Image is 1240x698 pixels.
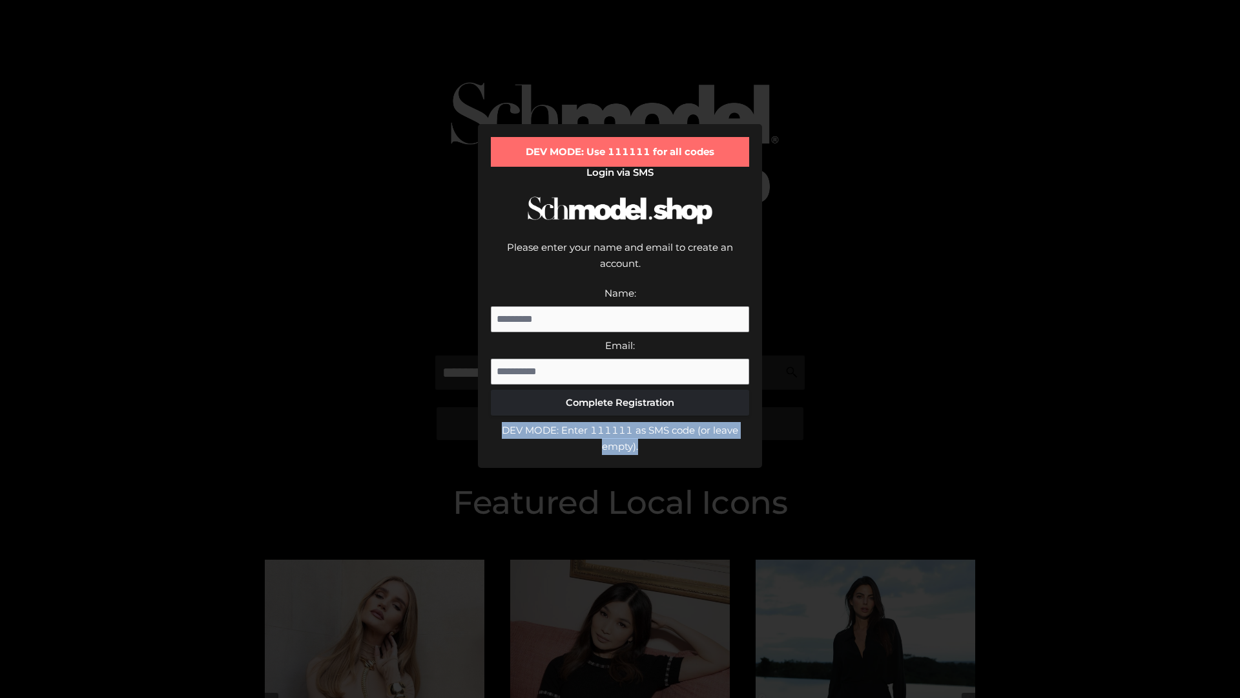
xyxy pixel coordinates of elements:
img: Schmodel Logo [523,185,717,236]
label: Email: [605,339,635,352]
div: Please enter your name and email to create an account. [491,239,749,285]
label: Name: [604,287,636,299]
h2: Login via SMS [491,167,749,178]
div: DEV MODE: Enter 111111 as SMS code (or leave empty). [491,422,749,455]
div: DEV MODE: Use 111111 for all codes [491,137,749,167]
button: Complete Registration [491,390,749,416]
